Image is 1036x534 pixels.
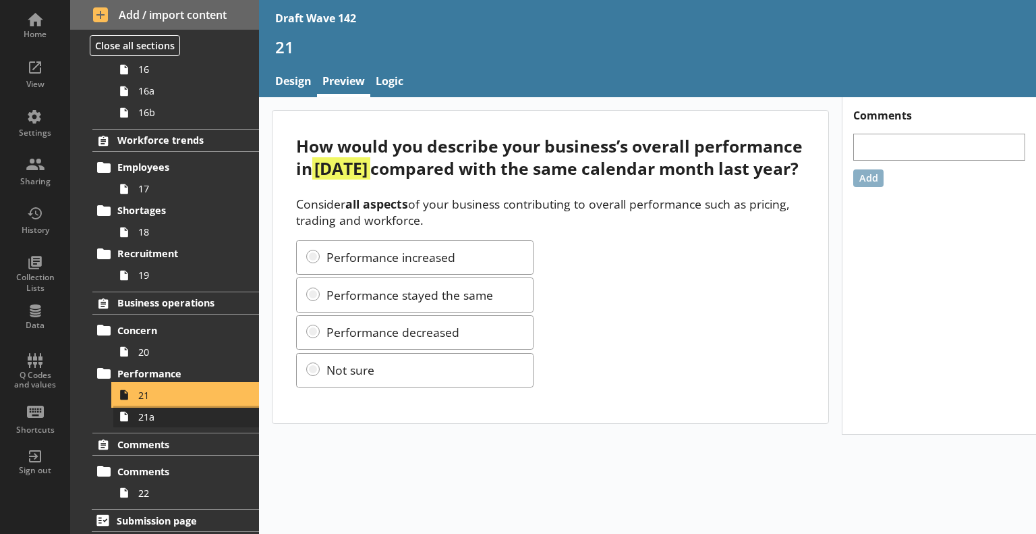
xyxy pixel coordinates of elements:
div: Data [11,320,59,331]
li: Shortages18 [98,200,259,243]
span: 18 [138,225,240,238]
span: Recruitment [117,247,235,260]
a: Business operations [92,292,259,315]
a: Performance [92,363,259,384]
h1: Comments [842,97,1036,123]
a: Logic [370,68,409,97]
li: CommentsComments22 [70,433,259,504]
div: Q Codes and values [11,371,59,390]
span: 19 [138,269,240,282]
p: Consider of your business contributing to overall performance such as pricing, trading and workfo... [296,196,804,228]
span: 17 [138,182,240,195]
div: Shortcuts [11,425,59,435]
div: How would you describe your business’s overall performance in compared with the same calendar mon... [296,135,804,180]
li: Performance2121a [98,363,259,427]
span: 21 [138,389,240,402]
h1: 21 [275,36,1020,57]
button: Close all sections [90,35,180,56]
li: Comments22 [98,460,259,504]
li: Workforce trendsEmployees17Shortages18Recruitment19 [70,129,259,286]
a: 22 [113,482,259,504]
span: 16b [138,106,240,119]
strong: all aspects [345,196,408,212]
div: Sharing [11,176,59,187]
a: 17 [113,178,259,200]
span: 21a [138,410,240,423]
li: Concern20 [98,319,259,363]
div: Settings [11,128,59,138]
span: Performance [117,367,235,380]
div: History [11,225,59,236]
a: 16b [113,102,259,124]
span: Shortages [117,204,235,217]
a: 21a [113,406,259,427]
span: Workforce trends [117,134,235,146]
li: Business operationsConcern20Performance2121a [70,292,259,427]
a: 16a [113,80,259,102]
div: Home [11,29,59,40]
span: 22 [138,487,240,500]
a: 19 [113,265,259,286]
a: Workforce trends [92,129,259,152]
li: TradeExport/Import1616a16b [70,9,259,123]
a: Shortages [92,200,259,221]
span: Concern [117,324,235,337]
span: Business operations [117,296,235,309]
a: Recruitment [92,243,259,265]
span: 20 [138,346,240,358]
span: Comments [117,438,235,451]
strong: [DATE] [312,157,370,180]
li: Export/Import1616a16b [98,37,259,124]
a: Comments [92,433,259,456]
div: Sign out [11,465,59,476]
a: 16 [113,59,259,80]
a: 21 [113,384,259,406]
span: 16 [138,63,240,76]
a: Comments [92,460,259,482]
span: Employees [117,161,235,173]
li: Employees17 [98,157,259,200]
div: View [11,79,59,90]
a: Employees [92,157,259,178]
a: Preview [317,68,370,97]
span: Submission page [117,514,235,527]
a: 20 [113,341,259,363]
a: 18 [113,221,259,243]
span: 16a [138,84,240,97]
div: Collection Lists [11,272,59,293]
div: Draft Wave 142 [275,11,356,26]
li: Recruitment19 [98,243,259,286]
a: Design [270,68,317,97]
a: Submission page [92,509,259,532]
a: Concern [92,319,259,341]
span: Add / import content [93,7,237,22]
span: Comments [117,465,235,478]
